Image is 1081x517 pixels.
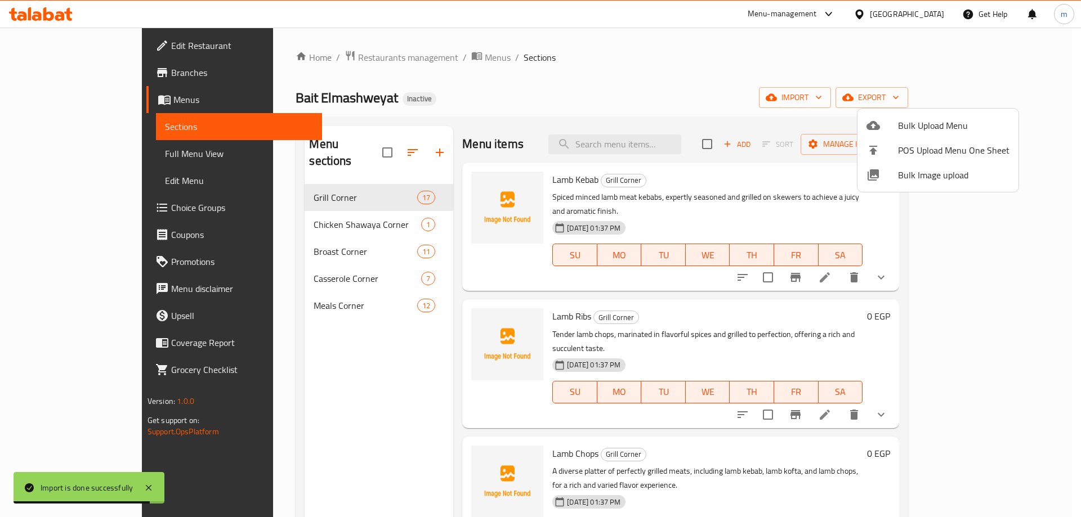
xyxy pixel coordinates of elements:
span: POS Upload Menu One Sheet [898,143,1009,157]
span: Bulk Upload Menu [898,119,1009,132]
li: Upload bulk menu [857,113,1019,138]
span: Bulk Image upload [898,168,1009,182]
div: Import is done successfully [41,482,133,494]
li: POS Upload Menu One Sheet [857,138,1019,163]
